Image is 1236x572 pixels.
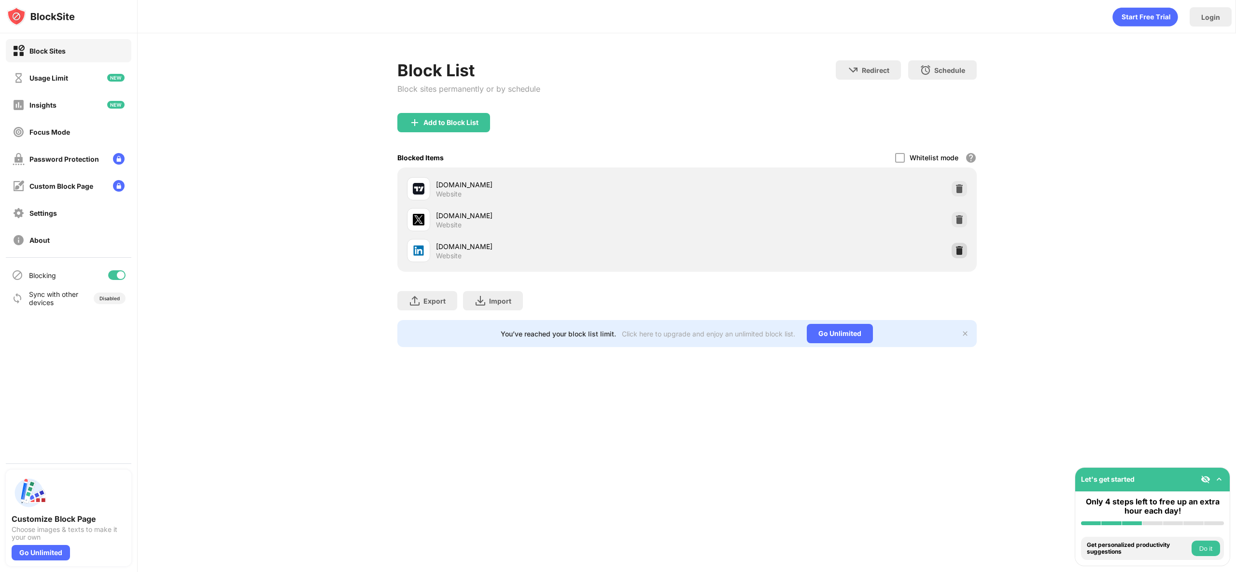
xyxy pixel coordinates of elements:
div: [DOMAIN_NAME] [436,241,687,251]
img: new-icon.svg [107,74,125,82]
div: Usage Limit [29,74,68,82]
img: about-off.svg [13,234,25,246]
img: new-icon.svg [107,101,125,109]
img: password-protection-off.svg [13,153,25,165]
div: Password Protection [29,155,99,163]
img: omni-setup-toggle.svg [1214,474,1224,484]
div: Customize Block Page [12,514,126,524]
img: lock-menu.svg [113,180,125,192]
img: sync-icon.svg [12,293,23,304]
img: time-usage-off.svg [13,72,25,84]
img: favicons [413,245,424,256]
div: Block Sites [29,47,66,55]
img: lock-menu.svg [113,153,125,165]
div: Website [436,221,462,229]
div: Go Unlimited [12,545,70,560]
button: Do it [1192,541,1220,556]
div: Export [423,297,446,305]
div: Custom Block Page [29,182,93,190]
div: Focus Mode [29,128,70,136]
img: insights-off.svg [13,99,25,111]
div: Website [436,251,462,260]
img: x-button.svg [961,330,969,337]
div: Whitelist mode [910,153,958,162]
div: Click here to upgrade and enjoy an unlimited block list. [622,330,795,338]
img: favicons [413,214,424,225]
img: eye-not-visible.svg [1201,474,1210,484]
div: [DOMAIN_NAME] [436,180,687,190]
img: block-on.svg [13,45,25,57]
div: Sync with other devices [29,290,79,307]
div: You’ve reached your block list limit. [501,330,616,338]
div: Get personalized productivity suggestions [1087,542,1189,556]
div: Disabled [99,295,120,301]
div: Block sites permanently or by schedule [397,84,540,94]
div: Only 4 steps left to free up an extra hour each day! [1081,497,1224,516]
img: focus-off.svg [13,126,25,138]
div: Website [436,190,462,198]
img: settings-off.svg [13,207,25,219]
div: Insights [29,101,56,109]
div: [DOMAIN_NAME] [436,210,687,221]
div: Block List [397,60,540,80]
img: logo-blocksite.svg [7,7,75,26]
img: blocking-icon.svg [12,269,23,281]
div: Settings [29,209,57,217]
div: Login [1201,13,1220,21]
div: Let's get started [1081,475,1135,483]
div: Blocking [29,271,56,279]
div: Add to Block List [423,119,478,126]
div: Redirect [862,66,889,74]
div: Go Unlimited [807,324,873,343]
div: Choose images & texts to make it your own [12,526,126,541]
img: customize-block-page-off.svg [13,180,25,192]
div: Schedule [934,66,965,74]
div: Import [489,297,511,305]
div: animation [1112,7,1178,27]
div: About [29,236,50,244]
div: Blocked Items [397,153,444,162]
img: push-custom-page.svg [12,475,46,510]
img: favicons [413,183,424,195]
